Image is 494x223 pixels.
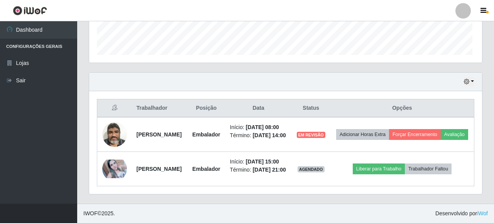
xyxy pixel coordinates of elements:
img: 1668045195868.jpeg [102,160,127,178]
button: Avaliação [441,129,468,140]
th: Data [225,99,292,117]
strong: [PERSON_NAME] [137,166,182,172]
span: IWOF [83,210,98,216]
img: 1625107347864.jpeg [102,118,127,151]
th: Status [292,99,330,117]
a: iWof [477,210,488,216]
li: Início: [230,123,287,131]
th: Posição [187,99,225,117]
strong: [PERSON_NAME] [137,131,182,138]
button: Trabalhador Faltou [405,163,452,174]
time: [DATE] 15:00 [246,158,279,165]
span: Desenvolvido por [435,209,488,218]
span: © 2025 . [83,209,115,218]
li: Término: [230,166,287,174]
span: EM REVISÃO [297,132,325,138]
time: [DATE] 14:00 [253,132,286,138]
img: CoreUI Logo [13,6,47,15]
strong: Embalador [192,166,220,172]
li: Início: [230,158,287,166]
button: Liberar para Trabalho [353,163,405,174]
th: Trabalhador [132,99,188,117]
time: [DATE] 08:00 [246,124,279,130]
button: Forçar Encerramento [389,129,441,140]
th: Opções [330,99,474,117]
button: Adicionar Horas Extra [336,129,389,140]
li: Término: [230,131,287,140]
time: [DATE] 21:00 [253,167,286,173]
strong: Embalador [192,131,220,138]
span: AGENDADO [298,166,325,172]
